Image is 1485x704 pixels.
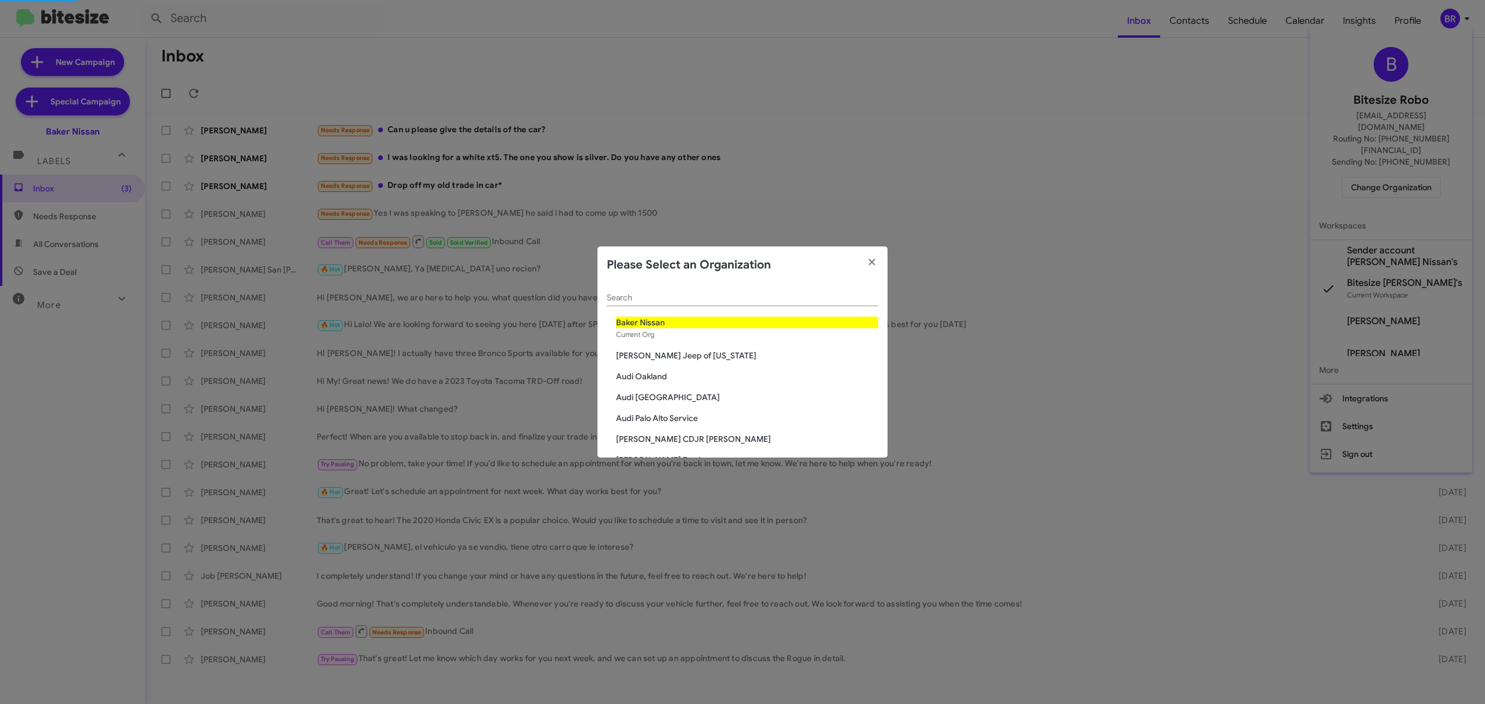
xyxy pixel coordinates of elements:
span: [PERSON_NAME] CDJR [PERSON_NAME] [616,433,878,445]
span: Baker Nissan [616,317,878,328]
span: Current Org [616,330,654,339]
span: [PERSON_NAME] Ford [616,454,878,466]
span: Audi Oakland [616,371,878,382]
h2: Please Select an Organization [607,256,771,274]
span: Audi Palo Alto Service [616,412,878,424]
span: [PERSON_NAME] Jeep of [US_STATE] [616,350,878,361]
span: Audi [GEOGRAPHIC_DATA] [616,391,878,403]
